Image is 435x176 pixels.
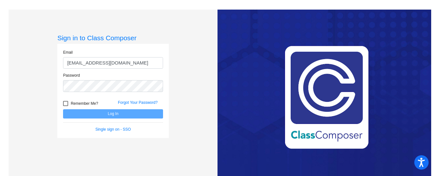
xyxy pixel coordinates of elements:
[63,73,80,78] label: Password
[71,100,98,107] span: Remember Me?
[63,50,73,55] label: Email
[95,127,131,132] a: Single sign on - SSO
[63,109,163,119] button: Log In
[118,100,158,105] a: Forgot Your Password?
[57,34,169,42] h3: Sign in to Class Composer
